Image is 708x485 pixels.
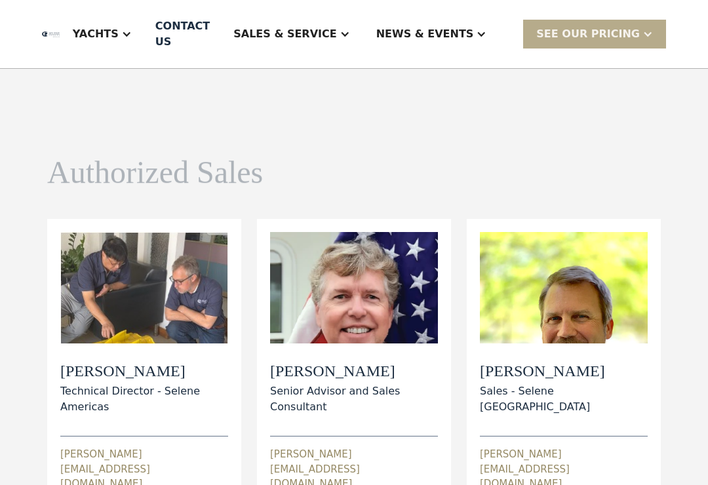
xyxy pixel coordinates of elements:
h2: [PERSON_NAME] [270,362,438,381]
div: Contact US [155,18,210,50]
div: SEE Our Pricing [523,20,666,48]
div: Yachts [73,26,119,42]
div: Senior Advisor and Sales Consultant [270,383,438,415]
div: Sales & Service [233,26,336,42]
div: SEE Our Pricing [536,26,640,42]
div: Sales - Selene [GEOGRAPHIC_DATA] [480,383,648,415]
h2: [PERSON_NAME] [480,362,648,381]
h1: Authorized Sales [47,155,263,190]
div: News & EVENTS [376,26,474,42]
div: Yachts [60,8,145,60]
img: logo [42,31,60,37]
div: Technical Director - Selene Americas [60,383,228,415]
div: News & EVENTS [363,8,500,60]
div: Sales & Service [220,8,363,60]
h2: [PERSON_NAME] [60,362,228,381]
